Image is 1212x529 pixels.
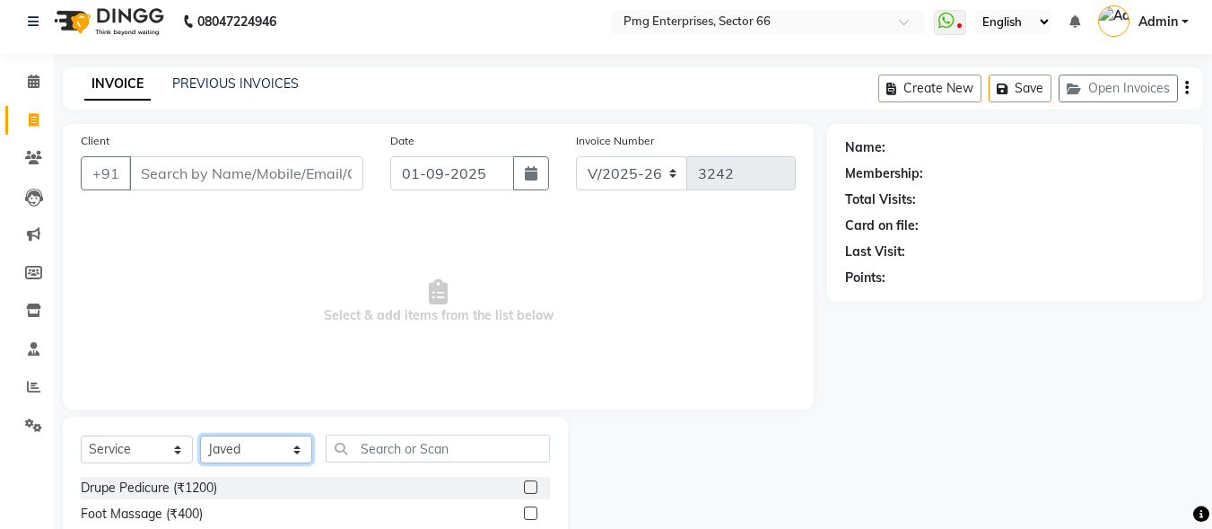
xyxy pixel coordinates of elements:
[390,133,414,149] label: Date
[81,156,131,190] button: +91
[81,212,796,392] span: Select & add items from the list below
[845,164,923,183] div: Membership:
[81,479,217,498] div: Drupe Pedicure (₹1200)
[845,242,905,261] div: Last Visit:
[172,75,299,92] a: PREVIOUS INVOICES
[989,75,1051,102] button: Save
[845,138,885,157] div: Name:
[81,505,203,524] div: Foot Massage (₹400)
[1059,75,1178,102] button: Open Invoices
[878,75,981,102] button: Create New
[129,156,363,190] input: Search by Name/Mobile/Email/Code
[81,133,109,149] label: Client
[1098,5,1129,37] img: Admin
[576,133,654,149] label: Invoice Number
[845,216,919,235] div: Card on file:
[845,190,916,209] div: Total Visits:
[1138,13,1178,31] span: Admin
[845,269,885,287] div: Points:
[326,435,550,463] input: Search or Scan
[84,68,151,101] a: INVOICE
